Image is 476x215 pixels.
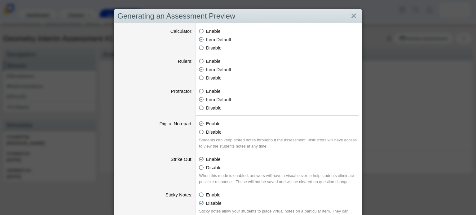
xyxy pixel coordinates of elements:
span: Enable [206,58,221,64]
div: When this mode is enabled, answers will have a visual cover to help students eliminate possible r... [199,173,359,185]
span: Enable [206,88,221,94]
label: Calculator [170,28,193,34]
span: Enable [206,121,221,126]
div: Students can keep stored notes throughout the assessment. Instructors will have access to view th... [199,137,359,149]
span: Item Default [206,97,231,102]
span: Disable [206,129,222,135]
span: Enable [206,28,221,34]
div: Generating an Assessment Preview [114,9,362,24]
span: Item Default [206,37,231,42]
span: Item Default [206,67,231,72]
label: Sticky Notes [165,192,193,197]
span: Disable [206,105,222,110]
label: Rulers [178,58,193,64]
label: Digital Notepad [160,121,193,126]
label: Strike Out [170,157,192,162]
span: Disable [206,165,222,170]
span: Enable [206,157,221,162]
a: Close [349,11,359,21]
label: Protractor [171,88,192,94]
span: Disable [206,75,222,80]
span: Disable [206,45,222,50]
span: Enable [206,192,221,197]
span: Disable [206,200,222,206]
